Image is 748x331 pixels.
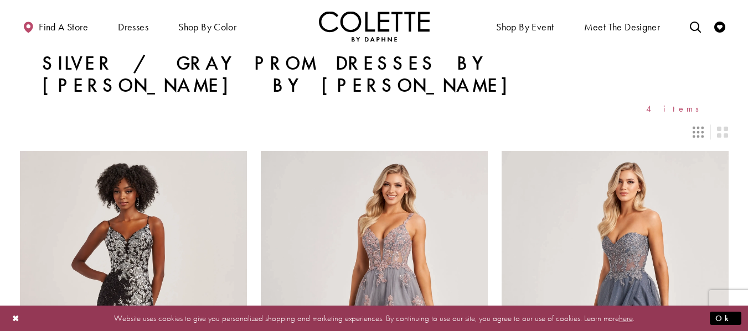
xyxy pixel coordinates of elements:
[39,22,88,33] span: Find a store
[693,127,704,138] span: Switch layout to 3 columns
[717,127,728,138] span: Switch layout to 2 columns
[687,11,704,41] a: Toggle search
[20,11,91,41] a: Find a store
[619,312,633,323] a: here
[493,11,556,41] span: Shop By Event
[319,11,430,41] img: Colette by Daphne
[42,52,706,97] h1: Silver / Gray Prom Dresses by [PERSON_NAME] by [PERSON_NAME]
[176,11,239,41] span: Shop by color
[13,120,735,144] div: Layout Controls
[581,11,663,41] a: Meet the designer
[584,22,661,33] span: Meet the designer
[319,11,430,41] a: Visit Home Page
[496,22,554,33] span: Shop By Event
[118,22,148,33] span: Dresses
[711,11,728,41] a: Check Wishlist
[178,22,236,33] span: Shop by color
[646,104,706,113] span: 4 items
[115,11,151,41] span: Dresses
[80,311,668,325] p: Website uses cookies to give you personalized shopping and marketing experiences. By continuing t...
[7,308,25,328] button: Close Dialog
[710,311,741,325] button: Submit Dialog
